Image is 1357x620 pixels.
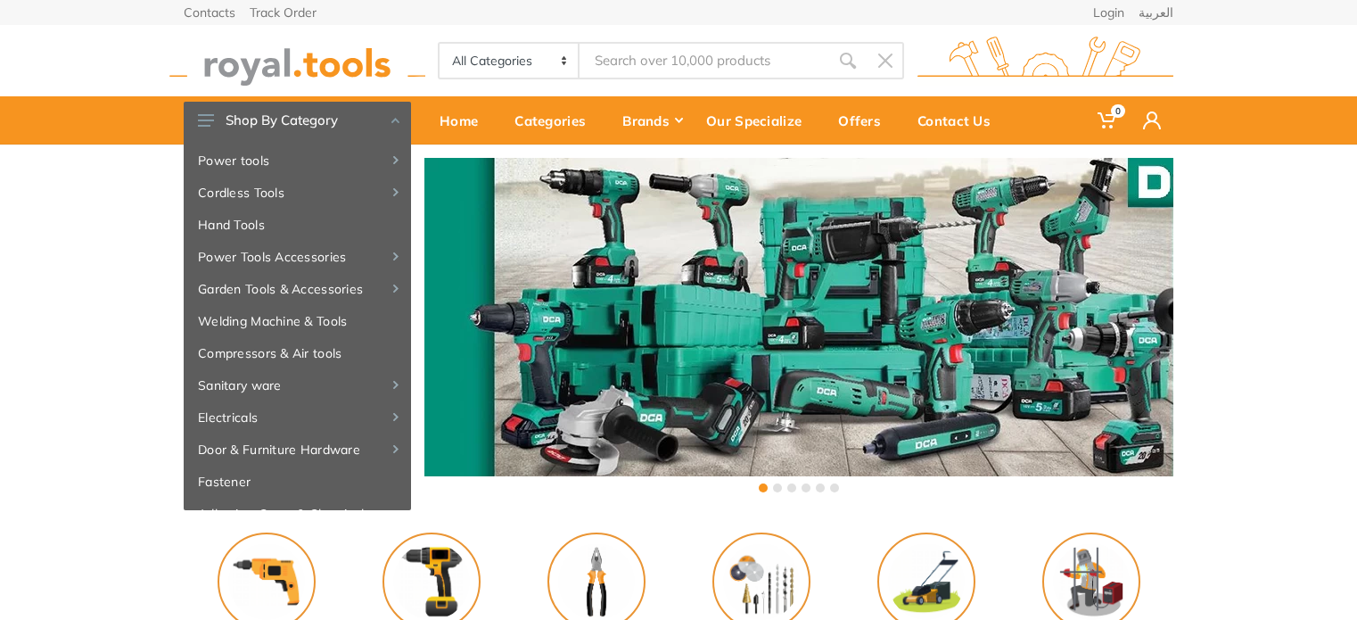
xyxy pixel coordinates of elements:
button: Shop By Category [184,102,411,139]
a: Adhesive, Spray & Chemical [184,498,411,530]
a: Fastener [184,466,411,498]
a: Power Tools Accessories [184,241,411,273]
a: Sanitary ware [184,369,411,401]
a: Our Specialize [694,96,826,145]
div: Home [427,102,502,139]
a: Contacts [184,6,235,19]
a: Welding Machine & Tools [184,305,411,337]
a: Door & Furniture Hardware [184,434,411,466]
a: Login [1093,6,1124,19]
div: Brands [610,102,694,139]
a: Contact Us [905,96,1015,145]
a: Hand Tools [184,209,411,241]
img: royal.tools Logo [917,37,1173,86]
a: Categories [502,96,610,145]
select: Category [440,44,580,78]
a: Home [427,96,502,145]
div: Contact Us [905,102,1015,139]
a: Track Order [250,6,317,19]
a: العربية [1139,6,1173,19]
a: Electricals [184,401,411,434]
span: 0 [1111,104,1125,118]
a: Garden Tools & Accessories [184,273,411,305]
a: Compressors & Air tools [184,337,411,369]
a: Offers [826,96,905,145]
a: 0 [1085,96,1131,145]
div: Our Specialize [694,102,826,139]
a: Cordless Tools [184,177,411,209]
div: Categories [502,102,610,139]
div: Offers [826,102,905,139]
input: Site search [580,42,829,79]
a: Power tools [184,145,411,177]
img: royal.tools Logo [169,37,425,86]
